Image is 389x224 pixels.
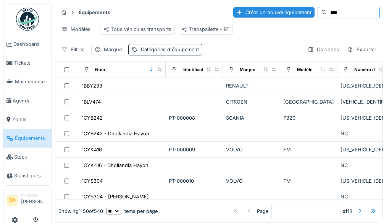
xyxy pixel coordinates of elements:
strong: Équipements [76,9,113,16]
img: Badge_color-CXgf-gQk.svg [16,8,39,31]
div: Colonnes [304,44,342,55]
div: Filtres [58,44,88,55]
div: Catégories d'équipement [141,46,199,53]
div: Créer un nouvel équipement [233,7,315,18]
div: Identifiant interne [182,67,220,73]
a: Dashboard [3,35,52,54]
div: 1CYS304 [82,177,103,185]
div: FM [283,177,334,185]
div: items per page [106,208,158,215]
div: Tous véhicules transports [103,26,171,33]
div: 1BBY233 [82,82,102,89]
div: Transpallette - BT [181,26,229,33]
strong: of 11 [342,208,352,215]
span: Tickets [14,59,48,67]
div: Nom [95,67,105,73]
a: Zones [3,110,52,129]
a: Stock [3,148,52,166]
div: 1CYB242 [82,114,103,122]
div: Exporter [344,44,380,55]
div: 1CYB242 - Dhollandia Hayon [82,130,149,137]
a: Tickets [3,54,52,72]
div: Marque [104,46,122,53]
div: PT-000009 [169,146,220,153]
a: BA Manager[PERSON_NAME] [6,192,48,211]
div: SCANIA [226,114,277,122]
span: Dashboard [13,41,48,48]
div: 1CYK416 - Dhollandia Hayon [82,162,148,169]
div: Page [257,208,268,215]
a: Maintenance [3,72,52,91]
a: Équipements [3,129,52,148]
li: [PERSON_NAME] [21,192,48,209]
li: BA [6,195,18,206]
span: Maintenance [15,78,48,85]
div: 1CYS304 - [PERSON_NAME] [82,193,149,200]
div: PT-000008 [169,114,220,122]
div: VOLVO [226,177,277,185]
div: PT-000010 [169,177,220,185]
div: P320 [283,114,334,122]
div: Modèle [297,67,313,73]
span: Agenda [13,97,48,104]
div: Marque [240,67,255,73]
div: 1BLV474 [82,98,101,106]
a: Agenda [3,91,52,110]
span: Statistiques [14,172,48,179]
div: Manager [21,192,48,198]
span: Équipements [15,135,48,142]
div: FM [283,146,334,153]
div: VOLVO [226,146,277,153]
span: Stock [14,153,48,161]
span: Zones [12,116,48,123]
div: 1CYK416 [82,146,102,153]
div: Modèles [58,24,94,35]
div: [GEOGRAPHIC_DATA] [283,98,334,106]
div: CITROEN [226,98,277,106]
a: Statistiques [3,166,52,185]
div: RENAULT [226,82,277,89]
div: Showing 1 - 50 of 540 [58,208,103,215]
